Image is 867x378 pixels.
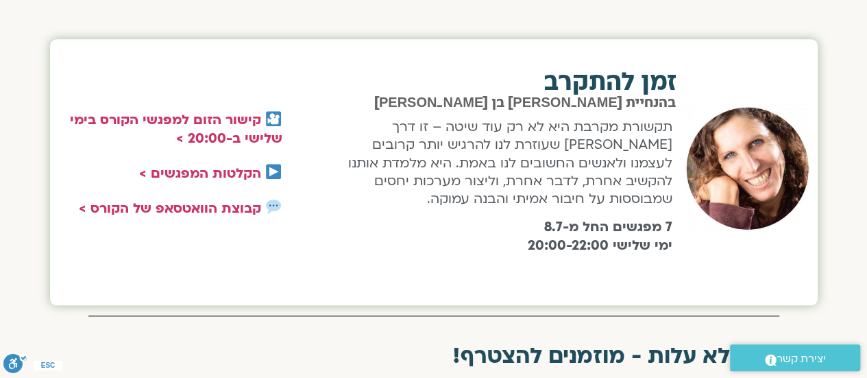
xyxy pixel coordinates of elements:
[50,344,818,368] h2: קורסים ללא עלות - מוזמנים להצטרף!
[528,218,672,254] b: 7 מפגשים החל מ-8.7 ימי שלישי 20:00-22:00
[266,164,281,179] img: ▶️
[330,70,677,95] h2: זמן להתקרב
[777,350,826,368] span: יצירת קשר
[79,200,261,217] a: קבוצת הוואטסאפ של הקורס >
[139,165,261,182] a: הקלטות המפגשים >
[730,344,860,371] a: יצירת קשר
[682,104,813,233] img: שאנייה
[266,111,281,126] img: 🎦
[70,111,282,147] a: קישור הזום למפגשי הקורס בימי שלישי ב-20:00 >
[374,96,676,110] span: בהנחיית [PERSON_NAME] בן [PERSON_NAME]
[266,199,281,214] img: 💬
[335,118,673,209] p: תקשורת מקרבת היא לא רק עוד שיטה – זו דרך [PERSON_NAME] שעוזרת לנו להרגיש יותר קרובים לעצמנו ולאנש...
